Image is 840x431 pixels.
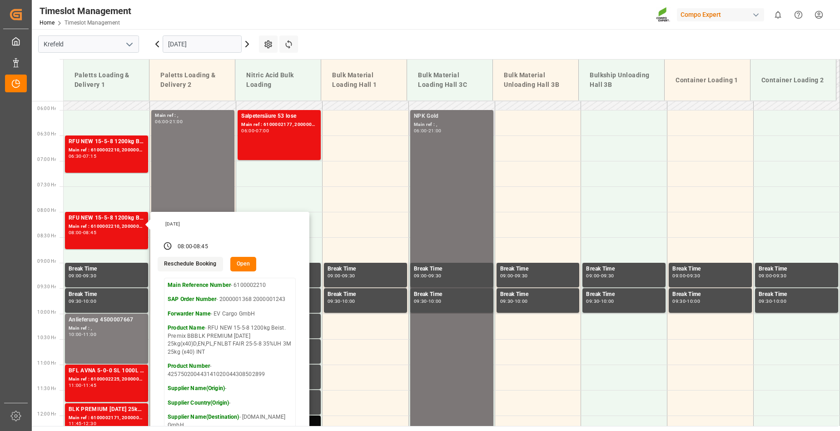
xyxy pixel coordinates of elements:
div: - [341,299,342,303]
div: 10:00 [601,299,614,303]
a: Home [40,20,55,26]
div: Main ref : 6100002210, 2000001368 2000001243 [69,146,144,154]
div: BFL AVNA 5-0-0 SL 1000L IBC MTO [69,366,144,376]
div: 11:00 [69,383,82,387]
span: 09:30 Hr [37,284,56,289]
div: BLK PREMIUM [DATE] 25kg(x40)D,EN,PL,FNLFLO T BKR [DATE] 25kg (x40) D,ATBT FAIR 25-5-8 35%UH 3M 25... [69,405,144,414]
div: - [82,383,83,387]
div: Anlieferung 4500007667 [69,316,144,325]
div: - [82,421,83,426]
div: 08:00 [69,231,82,235]
div: - [513,299,514,303]
div: NPK Gold [414,112,490,121]
strong: Supplier Country(Origin) [168,400,229,406]
div: - [254,129,256,133]
div: 08:45 [194,243,208,251]
div: - [82,231,83,235]
p: - [168,385,292,393]
div: - [192,243,194,251]
div: 08:00 [178,243,192,251]
div: Break Time [586,265,662,274]
div: Main ref : 6100002171, 2000001267 [69,414,144,422]
div: 09:30 [428,274,442,278]
p: - [DOMAIN_NAME] GmbH [168,413,292,429]
span: 07:00 Hr [37,157,56,162]
div: Bulkship Unloading Hall 3B [586,67,657,93]
div: 06:30 [69,154,82,158]
div: 08:45 [83,231,96,235]
span: 11:30 Hr [37,386,56,391]
div: 09:00 [586,274,599,278]
div: - [82,274,83,278]
div: 10:00 [342,299,355,303]
div: 07:15 [83,154,96,158]
button: Open [230,257,257,271]
span: 07:30 Hr [37,182,56,187]
div: RFU NEW 15-5-8 1200kg Beist. Premix BBBLK PREMIUM [DATE] 25kg(x40)D,EN,PL,FNLBT FAIR 25-5-8 35%UH... [69,137,144,146]
div: Bulk Material Loading Hall 3C [414,67,485,93]
img: Screenshot%202023-09-29%20at%2010.02.21.png_1712312052.png [656,7,671,23]
div: - [82,299,83,303]
button: show 0 new notifications [768,5,788,25]
div: 09:00 [414,274,427,278]
div: Paletts Loading & Delivery 1 [71,67,142,93]
div: 09:00 [328,274,341,278]
input: Type to search/select [38,35,139,53]
div: - [82,332,83,336]
span: 06:00 Hr [37,106,56,111]
div: 10:00 [428,299,442,303]
div: 06:00 [155,120,168,124]
div: - [599,274,601,278]
div: Break Time [414,290,490,299]
div: 10:00 [687,299,700,303]
span: 10:00 Hr [37,310,56,315]
div: - [168,120,169,124]
div: 11:00 [83,332,96,336]
div: - [686,299,687,303]
div: Break Time [69,290,144,299]
strong: SAP Order Number [168,296,216,302]
div: Main ref : 6100002225, 2000001650 [69,376,144,383]
div: - [772,274,773,278]
span: 06:30 Hr [37,131,56,136]
div: 09:00 [759,274,772,278]
span: 09:00 Hr [37,259,56,264]
div: Break Time [586,290,662,299]
div: Timeslot Management [40,4,131,18]
div: 21:00 [169,120,183,124]
strong: Supplier Name(Origin) [168,385,225,391]
div: 21:00 [428,129,442,133]
div: 09:30 [328,299,341,303]
span: 12:00 Hr [37,411,56,416]
div: Container Loading 1 [672,72,743,89]
div: - [427,299,428,303]
strong: Product Name [168,325,205,331]
div: 09:30 [69,299,82,303]
p: - EV Cargo GmbH [168,310,292,318]
span: 08:30 Hr [37,233,56,238]
span: 11:00 Hr [37,361,56,366]
div: Bulk Material Loading Hall 1 [328,67,399,93]
div: - [686,274,687,278]
div: 09:30 [601,274,614,278]
div: 10:00 [773,299,786,303]
strong: Product Number [168,363,210,369]
input: DD.MM.YYYY [163,35,242,53]
div: [DATE] [162,221,299,227]
p: - 2000001368 2000001243 [168,296,292,304]
strong: Forwarder Name [168,311,211,317]
p: - 425750200443141020044308502899 [168,362,292,378]
div: 09:30 [414,299,427,303]
div: Salpetersäure 53 lose [241,112,317,121]
div: - [341,274,342,278]
div: Main ref : , [414,121,490,129]
div: 10:00 [83,299,96,303]
button: open menu [122,37,136,51]
div: Break Time [69,265,144,274]
div: 09:00 [672,274,686,278]
div: 10:00 [69,332,82,336]
div: Break Time [500,265,576,274]
div: Main ref : , [69,325,144,332]
div: Nitric Acid Bulk Loading [243,67,313,93]
p: - 6100002210 [168,281,292,290]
